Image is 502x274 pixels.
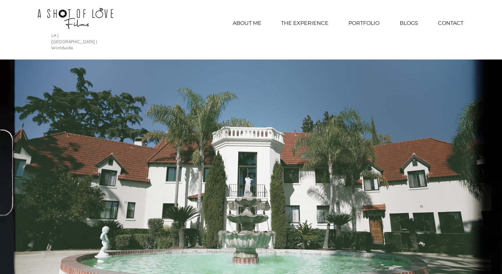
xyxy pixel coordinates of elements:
[338,15,390,31] div: PORTFOLIO
[345,15,383,31] p: PORTFOLIO
[223,15,272,31] a: ABOUT ME
[51,33,97,50] span: LA | [GEOGRAPHIC_DATA] | Worldwide
[272,15,338,31] a: THE EXPERIENCE
[390,15,428,31] a: BLOGS
[428,15,473,31] a: CONTACT
[223,15,473,31] nav: Site
[435,15,467,31] p: CONTACT
[396,15,421,31] p: BLOGS
[229,15,265,31] p: ABOUT ME
[278,15,332,31] p: THE EXPERIENCE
